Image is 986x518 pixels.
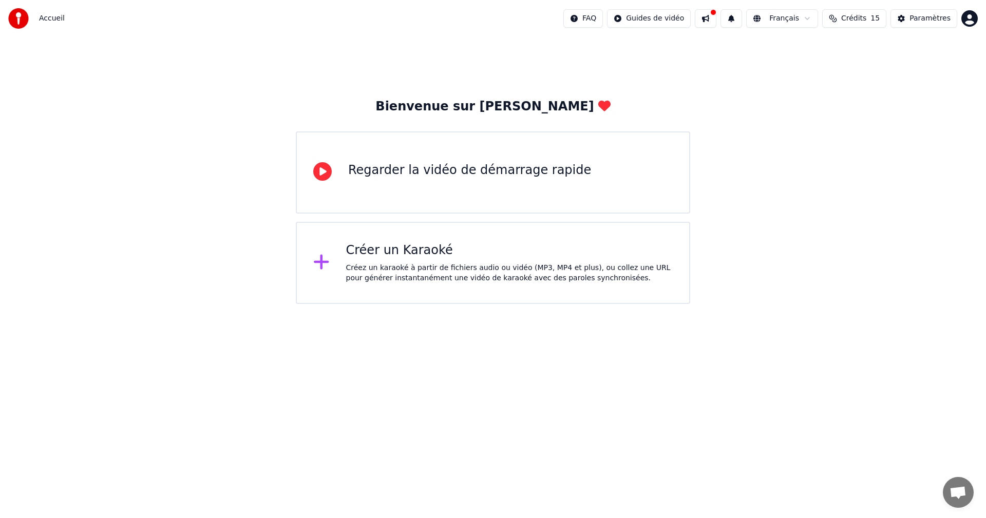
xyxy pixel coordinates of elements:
[39,13,65,24] span: Accueil
[890,9,957,28] button: Paramètres
[8,8,29,29] img: youka
[607,9,691,28] button: Guides de vidéo
[39,13,65,24] nav: breadcrumb
[909,13,951,24] div: Paramètres
[348,162,591,179] div: Regarder la vidéo de démarrage rapide
[346,242,673,259] div: Créer un Karaoké
[346,263,673,283] div: Créez un karaoké à partir de fichiers audio ou vidéo (MP3, MP4 et plus), ou collez une URL pour g...
[375,99,610,115] div: Bienvenue sur [PERSON_NAME]
[943,477,974,508] a: Ouvrir le chat
[870,13,880,24] span: 15
[822,9,886,28] button: Crédits15
[841,13,866,24] span: Crédits
[563,9,603,28] button: FAQ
